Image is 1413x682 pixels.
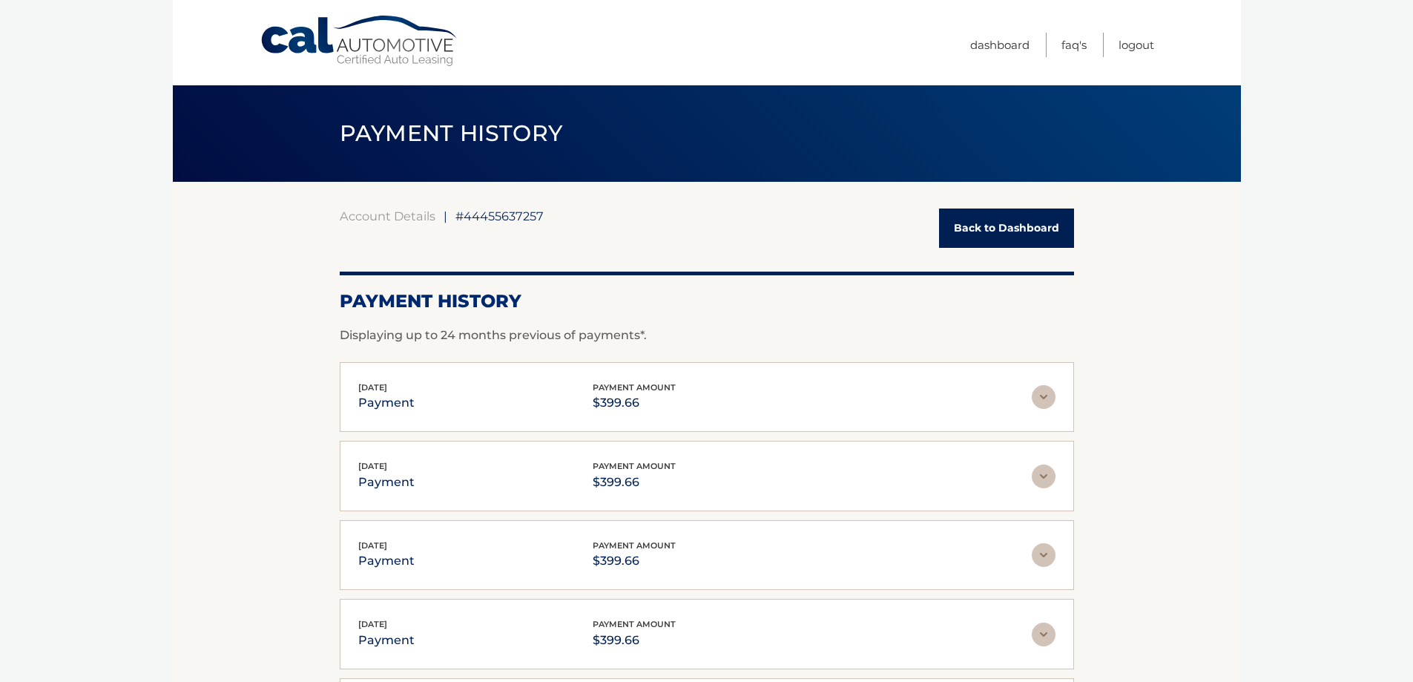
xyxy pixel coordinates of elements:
p: Displaying up to 24 months previous of payments*. [340,327,1074,344]
span: [DATE] [358,382,387,393]
a: Dashboard [970,33,1030,57]
a: Back to Dashboard [939,209,1074,248]
a: Cal Automotive [260,15,460,68]
span: [DATE] [358,540,387,551]
p: $399.66 [593,393,676,413]
p: $399.66 [593,551,676,571]
p: $399.66 [593,472,676,493]
p: payment [358,630,415,651]
span: [DATE] [358,461,387,471]
span: payment amount [593,382,676,393]
a: Account Details [340,209,435,223]
span: [DATE] [358,619,387,629]
img: accordion-rest.svg [1032,385,1055,409]
span: | [444,209,447,223]
p: payment [358,472,415,493]
a: FAQ's [1061,33,1087,57]
img: accordion-rest.svg [1032,465,1055,488]
a: Logout [1119,33,1154,57]
p: payment [358,393,415,413]
img: accordion-rest.svg [1032,623,1055,646]
span: #44455637257 [455,209,544,223]
img: accordion-rest.svg [1032,543,1055,567]
p: payment [358,551,415,571]
span: PAYMENT HISTORY [340,119,563,147]
span: payment amount [593,619,676,629]
h2: Payment History [340,290,1074,312]
p: $399.66 [593,630,676,651]
span: payment amount [593,540,676,551]
span: payment amount [593,461,676,471]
